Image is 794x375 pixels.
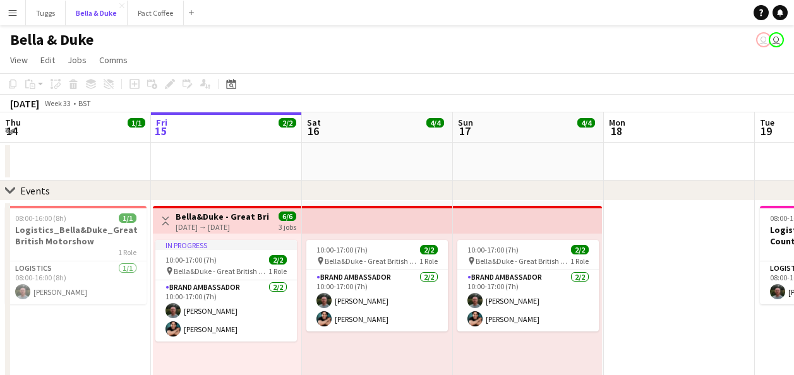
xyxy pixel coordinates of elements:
span: 4/4 [426,118,444,128]
span: 1/1 [128,118,145,128]
span: 2/2 [571,245,589,254]
span: Bella&Duke - Great British Motorshow [476,256,570,266]
span: Edit [40,54,55,66]
span: 19 [758,124,774,138]
span: 2/2 [420,245,438,254]
app-user-avatar: Chubby Bear [756,32,771,47]
span: Mon [609,117,625,128]
a: Comms [94,52,133,68]
app-job-card: 10:00-17:00 (7h)2/2 Bella&Duke - Great British Motorshow1 RoleBrand Ambassador2/210:00-17:00 (7h)... [457,240,599,331]
span: Sat [307,117,321,128]
div: 2 Jobs [427,129,447,138]
app-card-role: Logistics1/108:00-16:00 (8h)[PERSON_NAME] [5,261,147,304]
span: Bella&Duke - Great British Motorshow [325,256,419,266]
div: [DATE] → [DATE] [176,222,270,232]
span: 6/6 [279,211,296,221]
span: Sun [458,117,473,128]
span: 2/2 [279,118,296,128]
app-card-role: Brand Ambassador2/210:00-17:00 (7h)[PERSON_NAME][PERSON_NAME] [306,270,448,331]
h3: Bella&Duke - Great British Motorshow [176,211,270,222]
span: 1 Role [570,256,589,266]
span: Comms [99,54,128,66]
app-job-card: In progress10:00-17:00 (7h)2/2 Bella&Duke - Great British Motorshow1 RoleBrand Ambassador2/210:00... [155,240,297,342]
app-card-role: Brand Ambassador2/210:00-17:00 (7h)[PERSON_NAME][PERSON_NAME] [457,270,599,331]
span: Thu [5,117,21,128]
div: 2 Jobs [578,129,598,138]
span: 1 Role [118,247,136,257]
a: View [5,52,33,68]
span: Week 33 [42,98,73,108]
span: 15 [154,124,167,138]
span: Tue [760,117,774,128]
span: 1 Role [268,266,287,276]
a: Edit [35,52,60,68]
span: 16 [305,124,321,138]
div: 1 Job [279,129,296,138]
span: 18 [607,124,625,138]
app-job-card: 10:00-17:00 (7h)2/2 Bella&Duke - Great British Motorshow1 RoleBrand Ambassador2/210:00-17:00 (7h)... [306,240,448,331]
div: BST [78,98,91,108]
span: 1 Role [419,256,438,266]
span: 1/1 [119,213,136,223]
div: [DATE] [10,97,39,110]
span: Jobs [68,54,87,66]
div: In progress [155,240,297,250]
h3: Logistics_Bella&Duke_Great British Motorshow [5,224,147,247]
span: 17 [456,124,473,138]
span: Fri [156,117,167,128]
span: View [10,54,28,66]
span: 2/2 [269,255,287,265]
span: 10:00-17:00 (7h) [467,245,519,254]
span: 10:00-17:00 (7h) [316,245,368,254]
app-card-role: Brand Ambassador2/210:00-17:00 (7h)[PERSON_NAME][PERSON_NAME] [155,280,297,342]
span: Bella&Duke - Great British Motorshow [174,266,268,276]
span: 10:00-17:00 (7h) [165,255,217,265]
span: 14 [3,124,21,138]
button: Pact Coffee [128,1,184,25]
app-job-card: 08:00-16:00 (8h)1/1Logistics_Bella&Duke_Great British Motorshow1 RoleLogistics1/108:00-16:00 (8h)... [5,206,147,304]
h1: Bella & Duke [10,30,93,49]
a: Jobs [63,52,92,68]
div: 1 Job [128,129,145,138]
button: Tuggs [26,1,66,25]
div: Events [20,184,50,197]
span: 08:00-16:00 (8h) [15,213,66,223]
button: Bella & Duke [66,1,128,25]
div: 3 jobs [279,221,296,232]
span: 4/4 [577,118,595,128]
app-user-avatar: Chubby Bear [769,32,784,47]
